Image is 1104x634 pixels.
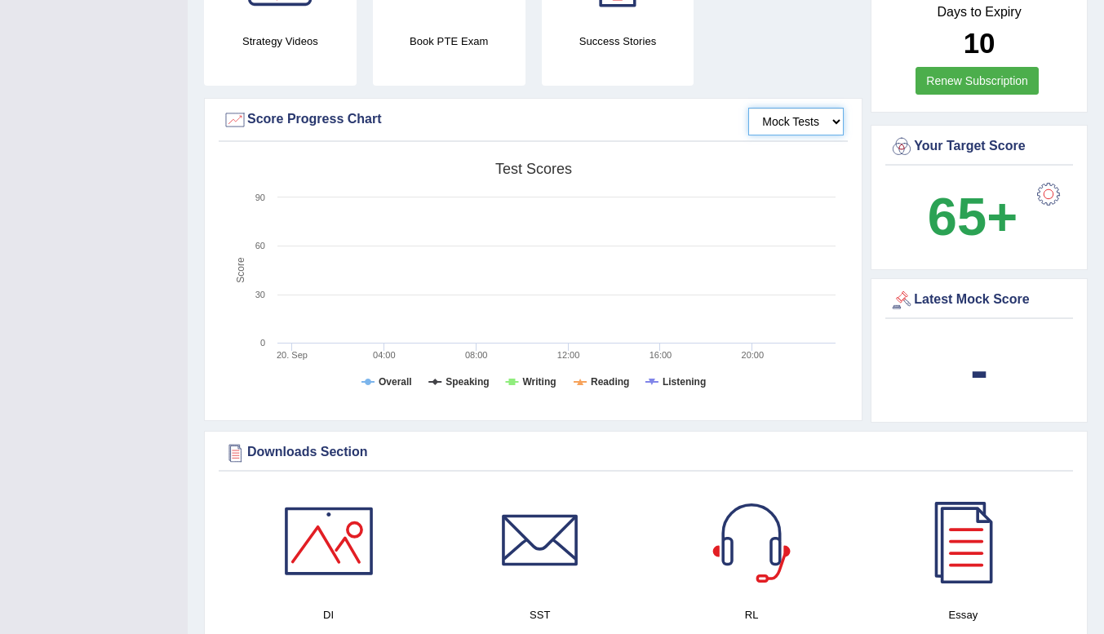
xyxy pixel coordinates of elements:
div: Latest Mock Score [889,288,1069,313]
tspan: Writing [522,376,556,388]
tspan: Overall [379,376,412,388]
text: 30 [255,290,265,299]
text: 16:00 [650,350,672,360]
text: 60 [255,241,265,250]
text: 0 [260,338,265,348]
a: Renew Subscription [916,67,1039,95]
div: Your Target Score [889,135,1069,159]
text: 20:00 [742,350,765,360]
h4: RL [654,606,849,623]
text: 08:00 [465,350,488,360]
text: 12:00 [557,350,580,360]
h4: SST [442,606,637,623]
h4: Success Stories [542,33,694,50]
tspan: Reading [591,376,629,388]
h4: Strategy Videos [204,33,357,50]
div: Score Progress Chart [223,108,844,132]
h4: Days to Expiry [889,5,1069,20]
h4: DI [231,606,426,623]
text: 04:00 [373,350,396,360]
div: Downloads Section [223,441,1069,465]
tspan: Speaking [446,376,489,388]
b: 65+ [928,187,1018,246]
h4: Book PTE Exam [373,33,525,50]
tspan: 20. Sep [277,350,308,360]
text: 90 [255,193,265,202]
h4: Essay [866,606,1061,623]
b: - [970,340,988,400]
tspan: Score [235,257,246,283]
b: 10 [964,27,995,59]
tspan: Listening [663,376,706,388]
tspan: Test scores [495,161,572,177]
